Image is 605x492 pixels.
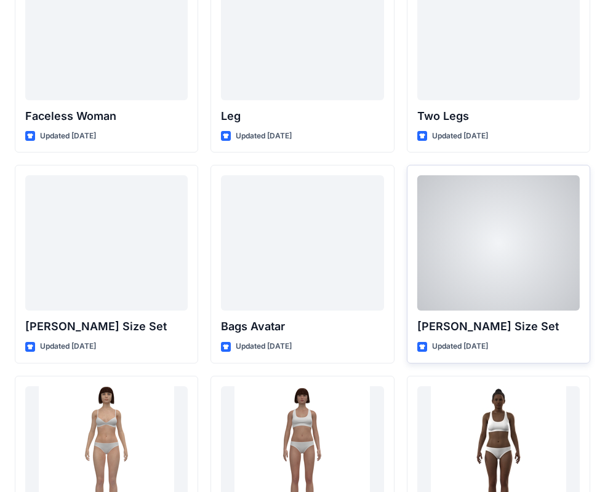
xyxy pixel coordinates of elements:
[221,108,383,125] p: Leg
[25,318,188,335] p: [PERSON_NAME] Size Set
[40,130,96,143] p: Updated [DATE]
[432,340,488,353] p: Updated [DATE]
[236,340,292,353] p: Updated [DATE]
[40,340,96,353] p: Updated [DATE]
[236,130,292,143] p: Updated [DATE]
[25,175,188,311] a: Oliver Size Set
[221,175,383,311] a: Bags Avatar
[221,318,383,335] p: Bags Avatar
[417,318,580,335] p: [PERSON_NAME] Size Set
[417,108,580,125] p: Two Legs
[417,175,580,311] a: Olivia Size Set
[25,108,188,125] p: Faceless Woman
[432,130,488,143] p: Updated [DATE]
